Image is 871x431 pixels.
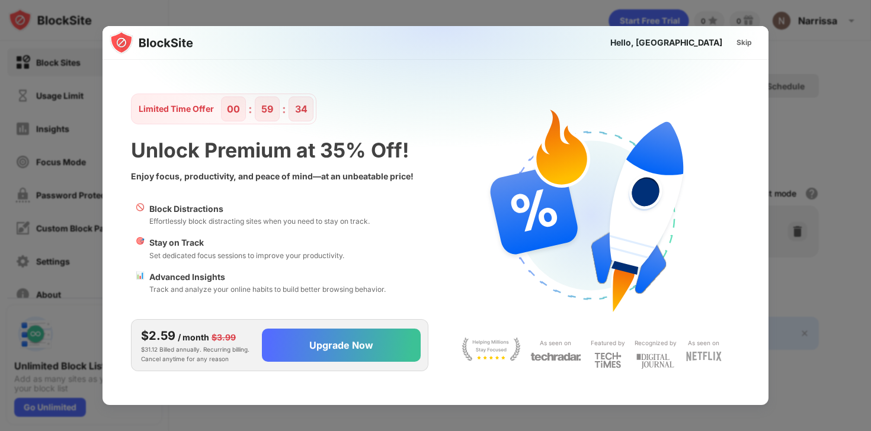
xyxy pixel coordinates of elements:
[149,284,386,295] div: Track and analyze your online habits to build better browsing behavior.
[141,327,252,364] div: $31.12 Billed annually. Recurring billing. Cancel anytime for any reason
[136,271,145,295] div: 📊
[212,331,236,344] div: $3.99
[686,352,722,361] img: light-netflix.svg
[736,37,752,49] div: Skip
[462,337,521,361] img: light-stay-focus.svg
[540,337,571,349] div: As seen on
[635,337,677,349] div: Recognized by
[688,337,719,349] div: As seen on
[149,271,386,284] div: Advanced Insights
[636,352,674,371] img: light-digital-journal.svg
[110,26,776,260] img: gradient.svg
[591,337,625,349] div: Featured by
[309,339,373,351] div: Upgrade Now
[594,352,622,368] img: light-techtimes.svg
[141,327,175,345] div: $2.59
[178,331,209,344] div: / month
[530,352,581,362] img: light-techradar.svg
